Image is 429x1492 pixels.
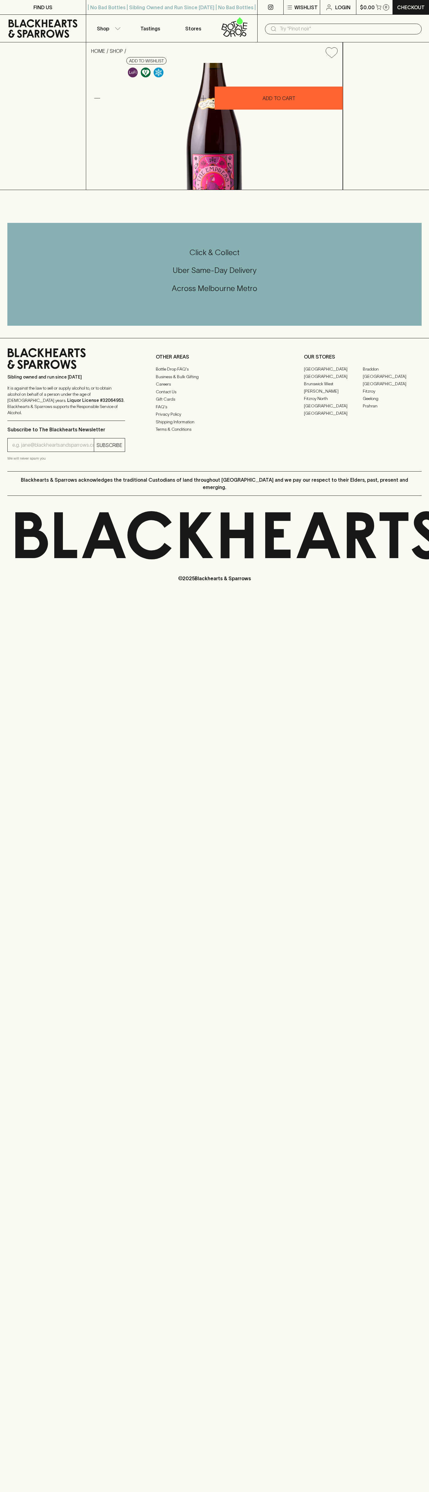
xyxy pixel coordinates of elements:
button: Add to wishlist [323,45,340,60]
p: Subscribe to The Blackhearts Newsletter [7,426,125,433]
a: Stores [172,15,215,42]
p: Checkout [397,4,425,11]
strong: Liquor License #32064953 [67,398,124,403]
p: OUR STORES [304,353,422,360]
a: Geelong [363,395,422,402]
div: Call to action block [7,223,422,326]
p: Blackhearts & Sparrows acknowledges the traditional Custodians of land throughout [GEOGRAPHIC_DAT... [12,476,417,491]
button: Shop [86,15,129,42]
p: We will never spam you [7,455,125,461]
input: Try "Pinot noir" [280,24,417,34]
h5: Across Melbourne Metro [7,283,422,293]
p: Stores [185,25,201,32]
a: FAQ's [156,403,274,410]
p: OTHER AREAS [156,353,274,360]
h5: Click & Collect [7,247,422,258]
a: Some may call it natural, others minimum intervention, either way, it’s hands off & maybe even a ... [126,66,139,79]
p: $0.00 [360,4,375,11]
p: ADD TO CART [262,95,295,102]
p: Wishlist [294,4,318,11]
a: [PERSON_NAME] [304,387,363,395]
a: Wonderful as is, but a slight chill will enhance the aromatics and give it a beautiful crunch. [152,66,165,79]
a: Fitzroy [363,387,422,395]
button: Add to wishlist [126,57,167,64]
a: Careers [156,381,274,388]
a: Made without the use of any animal products. [139,66,152,79]
a: Braddon [363,365,422,373]
button: SUBSCRIBE [94,438,125,452]
p: Sibling owned and run since [DATE] [7,374,125,380]
a: [GEOGRAPHIC_DATA] [363,373,422,380]
a: Gift Cards [156,396,274,403]
img: Vegan [141,68,151,77]
a: [GEOGRAPHIC_DATA] [304,402,363,410]
p: Shop [97,25,109,32]
button: ADD TO CART [215,87,343,110]
img: Lo-Fi [128,68,138,77]
a: Contact Us [156,388,274,395]
a: Tastings [129,15,172,42]
p: Login [335,4,350,11]
a: Terms & Conditions [156,426,274,433]
a: [GEOGRAPHIC_DATA] [304,365,363,373]
a: Brunswick West [304,380,363,387]
a: Fitzroy North [304,395,363,402]
a: SHOP [110,48,123,54]
p: Tastings [140,25,160,32]
a: Business & Bulk Gifting [156,373,274,380]
a: Privacy Policy [156,411,274,418]
a: [GEOGRAPHIC_DATA] [304,410,363,417]
p: FIND US [33,4,52,11]
input: e.g. jane@blackheartsandsparrows.com.au [12,440,94,450]
h5: Uber Same-Day Delivery [7,265,422,275]
a: Prahran [363,402,422,410]
a: [GEOGRAPHIC_DATA] [304,373,363,380]
img: 39937.png [86,63,343,190]
a: [GEOGRAPHIC_DATA] [363,380,422,387]
p: SUBSCRIBE [97,441,122,449]
p: It is against the law to sell or supply alcohol to, or to obtain alcohol on behalf of a person un... [7,385,125,416]
a: Bottle Drop FAQ's [156,366,274,373]
a: Shipping Information [156,418,274,425]
a: HOME [91,48,105,54]
p: 0 [385,6,387,9]
img: Chilled Red [154,68,163,77]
